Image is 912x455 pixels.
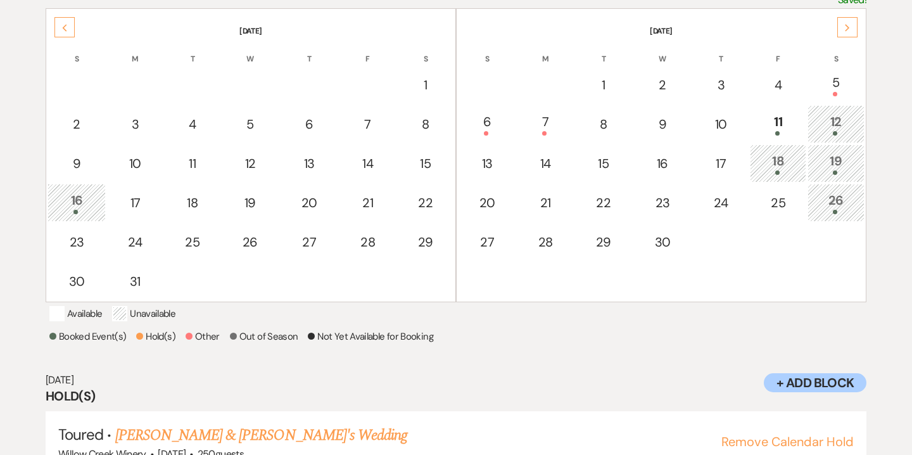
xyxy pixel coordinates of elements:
[47,10,454,37] th: [DATE]
[172,154,213,173] div: 11
[517,38,573,65] th: M
[49,329,126,344] p: Booked Event(s)
[814,151,858,175] div: 19
[524,112,566,136] div: 7
[582,75,625,94] div: 1
[229,233,272,252] div: 26
[54,154,99,173] div: 9
[575,38,632,65] th: T
[582,193,625,212] div: 22
[186,329,220,344] p: Other
[465,193,509,212] div: 20
[222,38,279,65] th: W
[114,233,156,252] div: 24
[112,306,175,321] p: Unavailable
[764,373,866,392] button: + Add Block
[47,38,106,65] th: S
[807,38,864,65] th: S
[700,75,742,94] div: 3
[750,38,806,65] th: F
[814,73,858,96] div: 5
[700,193,742,212] div: 24
[346,115,388,134] div: 7
[287,233,331,252] div: 27
[757,193,799,212] div: 25
[524,193,566,212] div: 21
[229,154,272,173] div: 12
[165,38,220,65] th: T
[115,424,408,447] a: [PERSON_NAME] & [PERSON_NAME]'s Wedding
[404,115,447,134] div: 8
[814,112,858,136] div: 12
[114,154,156,173] div: 10
[757,75,799,94] div: 4
[287,115,331,134] div: 6
[465,154,509,173] div: 13
[465,233,509,252] div: 27
[582,154,625,173] div: 15
[524,154,566,173] div: 14
[136,329,175,344] p: Hold(s)
[757,112,799,136] div: 11
[280,38,338,65] th: T
[54,233,99,252] div: 23
[114,272,156,291] div: 31
[172,233,213,252] div: 25
[46,387,866,405] h3: Hold(s)
[346,154,388,173] div: 14
[700,154,742,173] div: 17
[465,112,509,136] div: 6
[339,38,395,65] th: F
[640,193,685,212] div: 23
[107,38,163,65] th: M
[721,435,854,448] button: Remove Calendar Hold
[693,38,749,65] th: T
[346,193,388,212] div: 21
[404,154,447,173] div: 15
[404,233,447,252] div: 29
[814,191,858,214] div: 26
[524,233,566,252] div: 28
[114,193,156,212] div: 17
[404,193,447,212] div: 22
[54,272,99,291] div: 30
[54,115,99,134] div: 2
[700,115,742,134] div: 10
[54,191,99,214] div: 16
[308,329,433,344] p: Not Yet Available for Booking
[757,151,799,175] div: 18
[287,154,331,173] div: 13
[582,115,625,134] div: 8
[633,38,692,65] th: W
[114,115,156,134] div: 3
[404,75,447,94] div: 1
[582,233,625,252] div: 29
[397,38,454,65] th: S
[640,75,685,94] div: 2
[346,233,388,252] div: 28
[287,193,331,212] div: 20
[229,115,272,134] div: 5
[458,10,864,37] th: [DATE]
[172,193,213,212] div: 18
[58,425,103,444] span: Toured
[458,38,516,65] th: S
[172,115,213,134] div: 4
[640,115,685,134] div: 9
[230,329,298,344] p: Out of Season
[640,233,685,252] div: 30
[640,154,685,173] div: 16
[49,306,102,321] p: Available
[229,193,272,212] div: 19
[46,373,866,387] h6: [DATE]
